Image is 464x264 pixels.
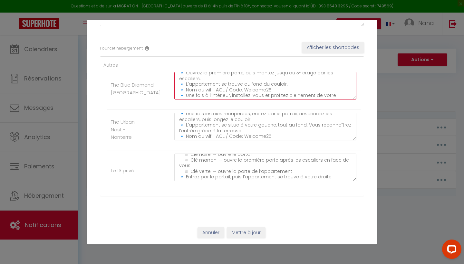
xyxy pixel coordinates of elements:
[227,227,266,238] button: Mettre à jour
[302,42,364,53] button: Afficher les shortcodes
[198,227,224,238] button: Annuler
[145,46,149,51] i: Rental
[103,61,118,69] label: Autres
[111,81,161,96] label: The Blue Diamond - [GEOGRAPHIC_DATA]
[100,45,143,52] label: Pour cet hébergement
[437,237,464,264] iframe: LiveChat chat widget
[111,167,134,174] label: Le 13 privé
[111,118,145,141] label: The Urban Nest - Nanterre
